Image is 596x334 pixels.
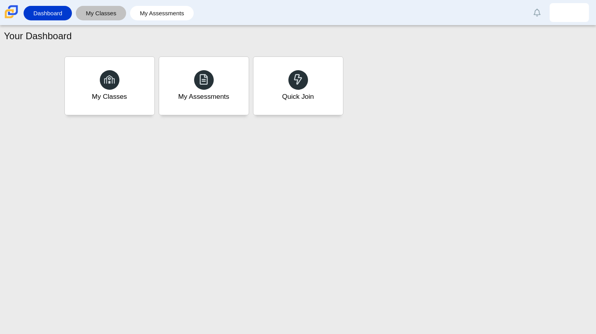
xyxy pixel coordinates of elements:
a: Carmen School of Science & Technology [3,15,20,21]
a: My Assessments [159,56,249,115]
img: Carmen School of Science & Technology [3,4,20,20]
a: My Classes [80,6,122,20]
a: ernesto.penalagune.4AG1nc [550,3,589,22]
a: My Classes [64,56,155,115]
div: My Classes [92,92,127,102]
a: My Assessments [134,6,190,20]
h1: Your Dashboard [4,29,72,43]
div: My Assessments [178,92,229,102]
img: ernesto.penalagune.4AG1nc [563,6,576,19]
div: Quick Join [282,92,314,102]
a: Alerts [528,4,546,21]
a: Quick Join [253,56,343,115]
a: Dashboard [28,6,68,20]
